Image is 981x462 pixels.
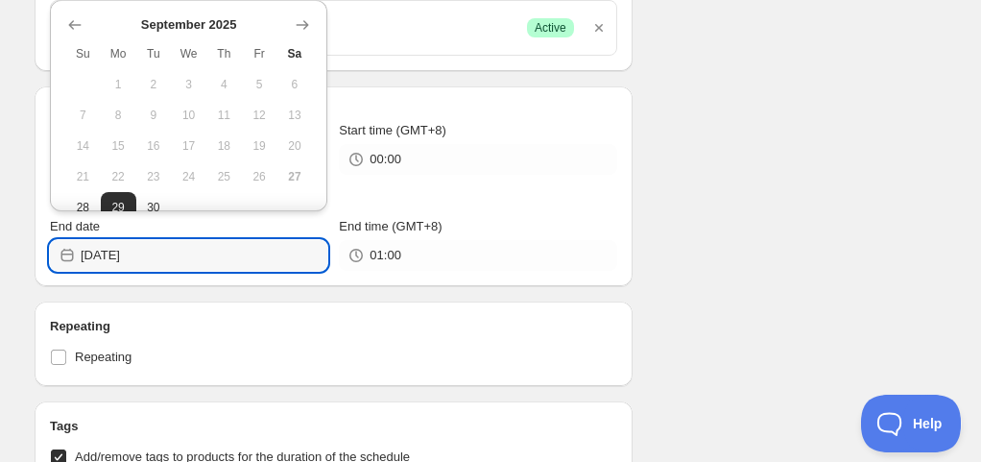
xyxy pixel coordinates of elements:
span: 9 [144,108,164,123]
button: Thursday September 18 2025 [206,131,242,161]
span: We [179,46,199,61]
button: Monday September 1 2025 [101,69,136,100]
span: 18 [214,138,234,154]
button: Sunday September 7 2025 [65,100,101,131]
th: Friday [242,38,277,69]
button: Thursday September 4 2025 [206,69,242,100]
span: Active [535,20,566,36]
span: 15 [108,138,129,154]
button: Tuesday September 30 2025 [136,192,172,223]
span: 17 [179,138,199,154]
span: 20 [285,138,305,154]
button: Wednesday September 17 2025 [171,131,206,161]
span: 24 [179,169,199,184]
span: 16 [144,138,164,154]
span: Start time (GMT+8) [339,123,446,137]
span: 28 [73,200,93,215]
span: Mo [108,46,129,61]
button: Tuesday September 23 2025 [136,161,172,192]
button: Sunday September 14 2025 [65,131,101,161]
button: Show previous month, August 2025 [61,12,88,38]
button: Monday September 22 2025 [101,161,136,192]
span: 6 [285,77,305,92]
button: Saturday September 13 2025 [277,100,313,131]
span: 4 [214,77,234,92]
span: 8 [108,108,129,123]
span: 30 [144,200,164,215]
span: 22 [108,169,129,184]
span: 1 [108,77,129,92]
button: Friday September 19 2025 [242,131,277,161]
button: Friday September 26 2025 [242,161,277,192]
iframe: Toggle Customer Support [861,395,962,452]
span: 5 [250,77,270,92]
button: Tuesday September 2 2025 [136,69,172,100]
h2: Active dates [50,102,617,121]
span: 27 [285,169,305,184]
span: Th [214,46,234,61]
button: Show next month, October 2025 [289,12,316,38]
th: Thursday [206,38,242,69]
span: 23 [144,169,164,184]
span: 2 [144,77,164,92]
th: Monday [101,38,136,69]
button: Thursday September 25 2025 [206,161,242,192]
span: Fr [250,46,270,61]
span: 12 [250,108,270,123]
button: Monday September 8 2025 [101,100,136,131]
span: 7 [73,108,93,123]
span: 14 [73,138,93,154]
button: Sunday September 21 2025 [65,161,101,192]
button: Tuesday September 16 2025 [136,131,172,161]
button: Monday September 29 2025 [101,192,136,223]
span: Tu [144,46,164,61]
span: 26 [250,169,270,184]
span: Sa [285,46,305,61]
button: Friday September 5 2025 [242,69,277,100]
button: Wednesday September 24 2025 [171,161,206,192]
span: 13 [285,108,305,123]
span: 11 [214,108,234,123]
button: Today Saturday September 27 2025 [277,161,313,192]
button: Saturday September 20 2025 [277,131,313,161]
span: 3 [179,77,199,92]
span: 29 [108,200,129,215]
span: Su [73,46,93,61]
span: 10 [179,108,199,123]
span: 19 [250,138,270,154]
span: End time (GMT+8) [339,219,442,233]
button: Tuesday September 9 2025 [136,100,172,131]
h2: Tags [50,417,617,436]
th: Saturday [277,38,313,69]
button: Saturday September 6 2025 [277,69,313,100]
span: End date [50,219,100,233]
button: Thursday September 11 2025 [206,100,242,131]
th: Tuesday [136,38,172,69]
h2: Repeating [50,317,617,336]
th: Wednesday [171,38,206,69]
th: Sunday [65,38,101,69]
span: Repeating [75,350,132,364]
span: 25 [214,169,234,184]
span: 21 [73,169,93,184]
button: Monday September 15 2025 [101,131,136,161]
button: Sunday September 28 2025 [65,192,101,223]
button: Wednesday September 10 2025 [171,100,206,131]
button: Wednesday September 3 2025 [171,69,206,100]
button: Friday September 12 2025 [242,100,277,131]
